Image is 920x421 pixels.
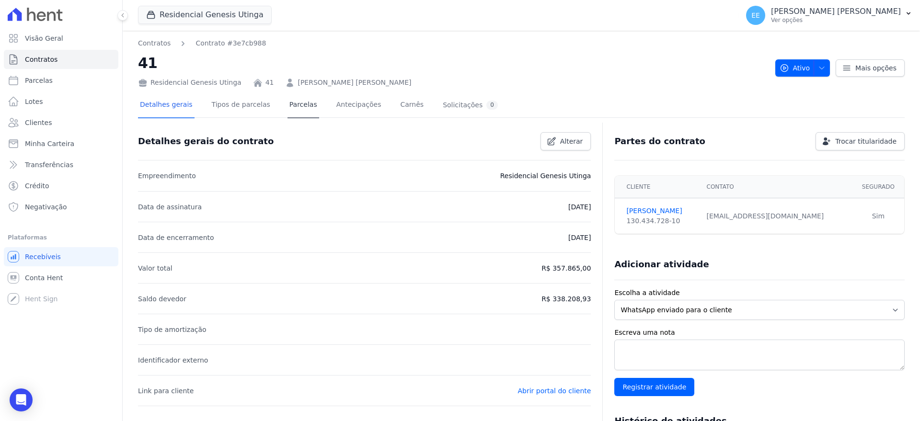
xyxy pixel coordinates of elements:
p: Valor total [138,262,172,274]
p: [PERSON_NAME] [PERSON_NAME] [771,7,901,16]
a: Mais opções [836,59,905,77]
span: EE [751,12,760,19]
a: Conta Hent [4,268,118,287]
span: Contratos [25,55,57,64]
a: Crédito [4,176,118,195]
span: Conta Hent [25,273,63,283]
p: [DATE] [568,232,591,243]
span: Trocar titularidade [835,137,897,146]
a: Minha Carteira [4,134,118,153]
a: Alterar [540,132,591,150]
a: Solicitações0 [441,93,500,118]
p: Empreendimento [138,170,196,182]
a: Parcelas [287,93,319,118]
a: Negativação [4,197,118,216]
a: Trocar titularidade [816,132,905,150]
p: [DATE] [568,201,591,213]
a: Contrato #3e7cb988 [195,38,266,48]
a: Contratos [4,50,118,69]
div: [EMAIL_ADDRESS][DOMAIN_NAME] [707,211,847,221]
h3: Partes do contrato [614,136,705,147]
p: Ver opções [771,16,901,24]
p: R$ 357.865,00 [541,262,591,274]
p: Identificador externo [138,354,208,366]
nav: Breadcrumb [138,38,266,48]
a: 41 [265,78,274,88]
span: Minha Carteira [25,139,74,148]
h3: Detalhes gerais do contrato [138,136,274,147]
a: Contratos [138,38,171,48]
a: Parcelas [4,71,118,90]
th: Contato [701,176,852,198]
h2: 41 [138,52,768,74]
span: Recebíveis [25,252,61,262]
p: Link para cliente [138,385,194,397]
button: EE [PERSON_NAME] [PERSON_NAME] Ver opções [738,2,920,29]
span: Lotes [25,97,43,106]
div: Residencial Genesis Utinga [138,78,241,88]
span: Parcelas [25,76,53,85]
label: Escreva uma nota [614,328,905,338]
div: 130.434.728-10 [626,216,695,226]
h3: Adicionar atividade [614,259,709,270]
nav: Breadcrumb [138,38,768,48]
a: Lotes [4,92,118,111]
span: Ativo [780,59,810,77]
a: Visão Geral [4,29,118,48]
div: Open Intercom Messenger [10,388,33,411]
span: Clientes [25,118,52,127]
span: Negativação [25,202,67,212]
p: Saldo devedor [138,293,186,305]
label: Escolha a atividade [614,288,905,298]
div: Plataformas [8,232,115,243]
button: Ativo [775,59,830,77]
button: Residencial Genesis Utinga [138,6,272,24]
a: Transferências [4,155,118,174]
p: R$ 338.208,93 [541,293,591,305]
a: Recebíveis [4,247,118,266]
p: Residencial Genesis Utinga [500,170,591,182]
p: Data de assinatura [138,201,202,213]
span: Alterar [560,137,583,146]
a: Detalhes gerais [138,93,195,118]
div: 0 [486,101,498,110]
a: [PERSON_NAME] [626,206,695,216]
a: Antecipações [334,93,383,118]
span: Mais opções [855,63,897,73]
span: Crédito [25,181,49,191]
th: Cliente [615,176,701,198]
p: Tipo de amortização [138,324,207,335]
input: Registrar atividade [614,378,694,396]
a: [PERSON_NAME] [PERSON_NAME] [298,78,411,88]
span: Transferências [25,160,73,170]
a: Abrir portal do cliente [517,387,591,395]
a: Tipos de parcelas [210,93,272,118]
p: Data de encerramento [138,232,214,243]
a: Carnês [398,93,425,118]
a: Clientes [4,113,118,132]
span: Visão Geral [25,34,63,43]
th: Segurado [852,176,904,198]
td: Sim [852,198,904,234]
div: Solicitações [443,101,498,110]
